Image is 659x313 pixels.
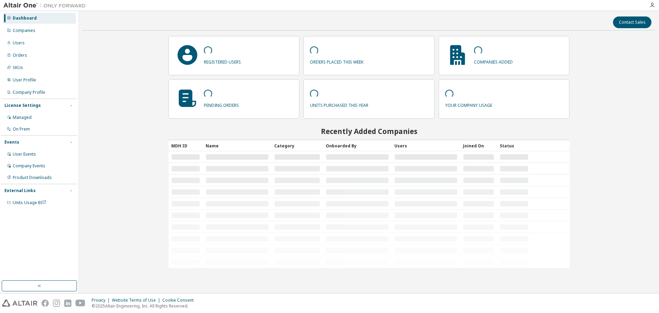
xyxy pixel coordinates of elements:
[394,140,458,151] div: Users
[326,140,389,151] div: Onboarded By
[4,103,41,108] div: License Settings
[92,298,112,303] div: Privacy
[171,140,200,151] div: MDH ID
[92,303,198,309] p: © 2025 Altair Engineering, Inc. All Rights Reserved.
[13,163,45,169] div: Company Events
[204,57,241,65] p: registered users
[310,57,363,65] p: orders placed this week
[4,188,36,193] div: External Links
[13,65,23,70] div: SKUs
[13,200,46,205] span: Units Usage BI
[2,300,37,307] img: altair_logo.svg
[13,152,36,157] div: User Events
[13,77,36,83] div: User Profile
[112,298,162,303] div: Website Terms of Use
[13,115,32,120] div: Managed
[474,57,513,65] p: companies added
[13,53,27,58] div: Orders
[53,300,60,307] img: instagram.svg
[42,300,49,307] img: facebook.svg
[206,140,269,151] div: Name
[13,28,35,33] div: Companies
[76,300,85,307] img: youtube.svg
[613,16,651,28] button: Contact Sales
[463,140,494,151] div: Joined On
[13,90,45,95] div: Company Profile
[162,298,198,303] div: Cookie Consent
[13,126,30,132] div: On Prem
[204,100,239,108] p: pending orders
[310,100,368,108] p: units purchased this year
[3,2,89,9] img: Altair One
[13,175,52,180] div: Product Downloads
[445,100,492,108] p: your company usage
[274,140,320,151] div: Category
[500,140,529,151] div: Status
[169,127,570,136] h2: Recently Added Companies
[13,40,25,46] div: Users
[13,15,37,21] div: Dashboard
[64,300,71,307] img: linkedin.svg
[4,139,19,145] div: Events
